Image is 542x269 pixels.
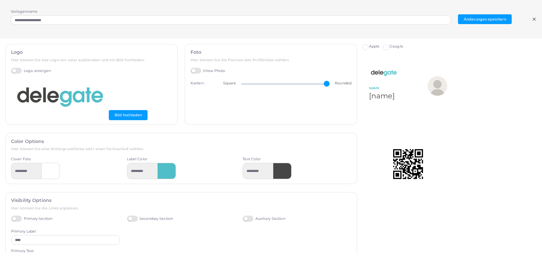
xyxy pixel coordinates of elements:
label: Primary Label [11,229,36,234]
img: QR Code [392,148,424,180]
button: Bild hochladen [109,110,148,120]
label: Label Color [127,157,147,162]
button: Änderungen speichern [458,14,512,24]
h6: Hier können Sie eine Hintergrundfarbe oder einen Farbverlauf wählen. [11,147,351,151]
label: Auxiliary Section [243,216,285,222]
h4: Visibility Options [11,198,351,203]
img: Logo [369,68,398,78]
span: Square [223,81,236,86]
label: Primary Section [11,216,52,222]
label: Vorlagenname [11,9,37,14]
h4: Logo [11,50,172,55]
label: Cover Foto [11,157,31,162]
label: Logo anzeigen [11,68,51,74]
span: Google [390,44,403,49]
label: Show Photo [191,68,225,74]
img: Logo [11,81,109,113]
h6: Hier können Sie die Links anpassen. [11,206,351,210]
h6: Hier können Sie das Logo ein- oder ausblenden und ein Bild hochladen. [11,58,172,62]
h4: Foto [191,50,351,55]
span: Rounded [335,81,351,86]
span: NAME [369,86,398,91]
label: Primary Text [11,248,34,254]
label: Kanten : [191,81,205,86]
img: user.png [428,76,447,96]
label: Secondary Section [127,216,173,222]
span: [name] [369,92,395,100]
label: Text Color [243,157,261,162]
h6: Hier können Sie die Position des Profilbildes wählen. [191,58,351,62]
span: Apple [369,44,380,49]
h4: Color Options [11,139,351,144]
